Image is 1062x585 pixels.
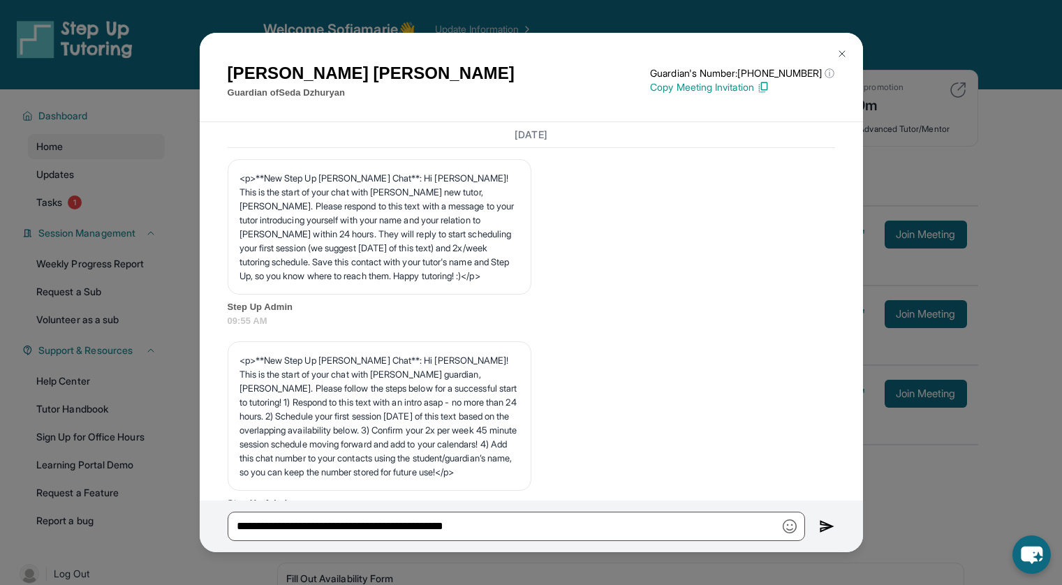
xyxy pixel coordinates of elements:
span: Step Up Admin [228,300,835,314]
img: Copy Icon [757,81,769,94]
span: ⓘ [825,66,834,80]
h3: [DATE] [228,128,835,142]
img: Send icon [819,518,835,535]
p: Guardian of Seda Dzhuryan [228,86,515,100]
img: Emoji [783,519,797,533]
h1: [PERSON_NAME] [PERSON_NAME] [228,61,515,86]
p: Guardian's Number: [PHONE_NUMBER] [650,66,834,80]
span: 09:55 AM [228,314,835,328]
button: chat-button [1012,535,1051,574]
span: Step Up Admin [228,496,835,510]
p: <p>**New Step Up [PERSON_NAME] Chat**: Hi [PERSON_NAME]! This is the start of your chat with [PER... [239,171,519,283]
p: Copy Meeting Invitation [650,80,834,94]
p: <p>**New Step Up [PERSON_NAME] Chat**: Hi [PERSON_NAME]! This is the start of your chat with [PER... [239,353,519,479]
img: Close Icon [836,48,848,59]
